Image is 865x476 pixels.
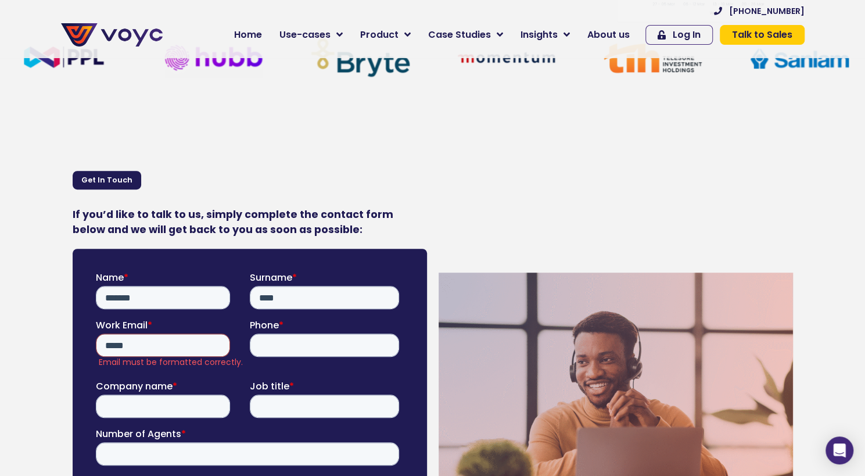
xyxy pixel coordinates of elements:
[587,28,630,42] span: About us
[732,30,792,40] span: Talk to Sales
[579,23,638,46] a: About us
[73,171,141,189] div: Get In Touch
[234,28,262,42] span: Home
[225,23,271,46] a: Home
[3,85,154,95] label: Email must be formatted correctly.
[714,7,805,15] a: [PHONE_NUMBER]
[645,25,713,45] a: Log In
[61,23,163,46] img: voyc-full-logo
[239,255,294,267] a: Privacy Policy
[271,23,351,46] a: Use-cases
[73,207,393,237] strong: If you’d like to talk to us, simply complete the contact form below and we will get back to you a...
[512,23,579,46] a: Insights
[360,28,399,42] span: Product
[673,30,701,40] span: Log In
[428,28,491,42] span: Case Studies
[351,23,419,46] a: Product
[720,25,805,45] a: Talk to Sales
[419,23,512,46] a: Case Studies
[154,46,183,60] span: Phone
[521,28,558,42] span: Insights
[154,108,193,121] span: Job title
[729,7,805,15] span: [PHONE_NUMBER]
[279,28,331,42] span: Use-cases
[825,436,853,464] div: Open Intercom Messenger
